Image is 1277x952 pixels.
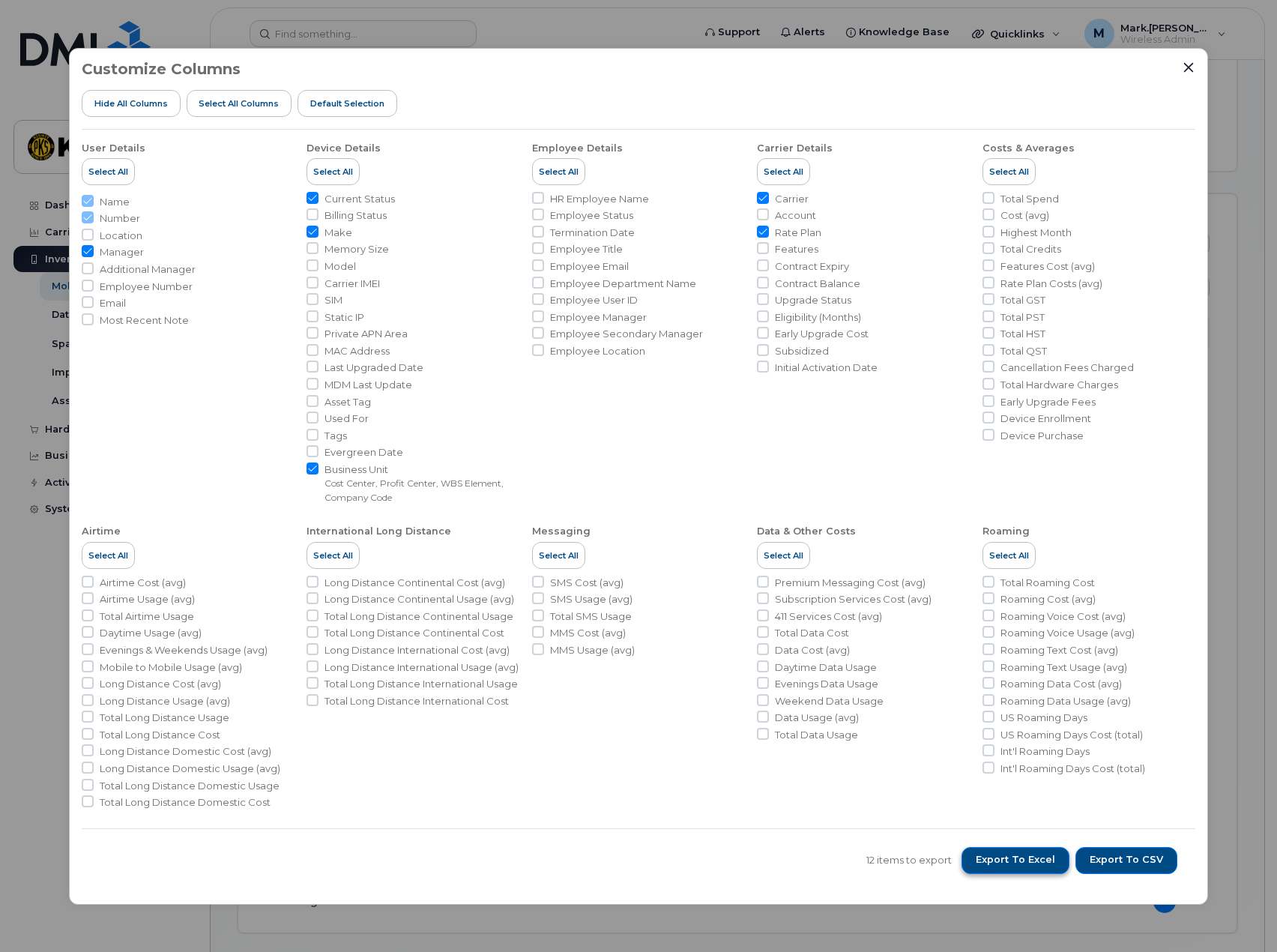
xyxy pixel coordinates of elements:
span: Account [775,208,816,223]
span: Early Upgrade Cost [775,327,869,341]
span: Total Data Cost [775,626,849,640]
span: Select All [539,549,579,561]
span: Total QST [1000,344,1047,358]
span: Employee Department Name [550,277,696,291]
button: Export to Excel [961,847,1069,874]
span: Evenings Data Usage [775,677,878,691]
button: Select All [307,158,360,185]
span: Long Distance International Usage (avg) [324,660,519,675]
span: Location [100,229,142,243]
div: User Details [82,142,145,155]
span: Carrier [775,192,809,206]
span: Private APN Area [324,327,408,341]
span: MDM Last Update [324,378,412,392]
span: Static IP [324,310,364,325]
span: 12 items to export [866,853,952,867]
span: US Roaming Days Cost (total) [1000,728,1143,742]
span: Export to Excel [976,853,1055,867]
span: Select All [764,549,803,561]
span: Data Cost (avg) [775,643,850,657]
span: Select All [764,166,803,178]
span: Cancellation Fees Charged [1000,361,1134,375]
span: Total Spend [1000,192,1059,206]
span: Memory Size [324,242,389,256]
span: Contract Balance [775,277,860,291]
span: Airtime Usage (avg) [100,592,195,606]
span: SMS Usage (avg) [550,592,633,606]
span: Total Long Distance Continental Usage [324,609,513,624]
span: Cost (avg) [1000,208,1049,223]
span: Most Recent Note [100,313,189,328]
span: Employee Secondary Manager [550,327,703,341]
span: Total Long Distance Usage [100,711,229,725]
span: MMS Cost (avg) [550,626,626,640]
span: Highest Month [1000,226,1072,240]
span: Long Distance International Cost (avg) [324,643,510,657]
span: Daytime Usage (avg) [100,626,202,640]
span: Employee Location [550,344,645,358]
span: Manager [100,245,144,259]
span: Select All [989,166,1029,178]
span: Roaming Text Cost (avg) [1000,643,1118,657]
span: Carrier IMEI [324,277,380,291]
button: Select All [532,542,585,569]
span: Total Long Distance International Usage [324,677,518,691]
button: Close [1182,61,1195,74]
span: Select All [88,549,128,561]
div: Costs & Averages [982,142,1075,155]
span: Daytime Data Usage [775,660,877,675]
span: Subsidized [775,344,829,358]
span: 411 Services Cost (avg) [775,609,882,624]
span: Weekend Data Usage [775,694,884,708]
span: Billing Status [324,208,387,223]
span: Device Enrollment [1000,412,1091,426]
span: Airtime Cost (avg) [100,576,186,590]
span: Tags [324,429,347,443]
span: Total SMS Usage [550,609,632,624]
span: Select All [539,166,579,178]
div: Messaging [532,525,591,538]
span: Total Long Distance International Cost [324,694,509,708]
button: Export to CSV [1075,847,1177,874]
div: Carrier Details [757,142,833,155]
span: Subscription Services Cost (avg) [775,592,932,606]
span: MMS Usage (avg) [550,643,635,657]
span: SMS Cost (avg) [550,576,624,590]
span: Int'l Roaming Days [1000,744,1090,759]
span: Rate Plan Costs (avg) [1000,277,1102,291]
span: Select All [989,549,1029,561]
span: Total Credits [1000,242,1061,256]
span: Termination Date [550,226,635,240]
span: Roaming Data Usage (avg) [1000,694,1131,708]
span: Employee Number [100,280,193,294]
span: Evergreen Date [324,445,403,460]
span: Select All [313,166,353,178]
iframe: Messenger Launcher [1212,887,1266,941]
div: Employee Details [532,142,623,155]
span: Additional Manager [100,262,196,277]
span: Used For [324,412,369,426]
button: Select All [82,158,135,185]
span: HR Employee Name [550,192,649,206]
span: Total PST [1000,310,1045,325]
div: Device Details [307,142,381,155]
button: Hide All Columns [82,90,181,117]
div: Airtime [82,525,121,538]
span: Contract Expiry [775,259,849,274]
button: Select All [982,158,1036,185]
span: Eligibility (Months) [775,310,861,325]
span: Employee Email [550,259,629,274]
span: Hide All Columns [94,97,168,109]
span: Roaming Voice Cost (avg) [1000,609,1126,624]
span: Rate Plan [775,226,821,240]
span: Total Airtime Usage [100,609,194,624]
span: Features [775,242,818,256]
span: Long Distance Domestic Usage (avg) [100,762,280,776]
button: Select All [82,542,135,569]
span: Business Unit [324,463,519,477]
span: Make [324,226,352,240]
div: International Long Distance [307,525,451,538]
span: Employee Title [550,242,623,256]
span: Employee Status [550,208,633,223]
span: Total Long Distance Domestic Usage [100,779,280,793]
